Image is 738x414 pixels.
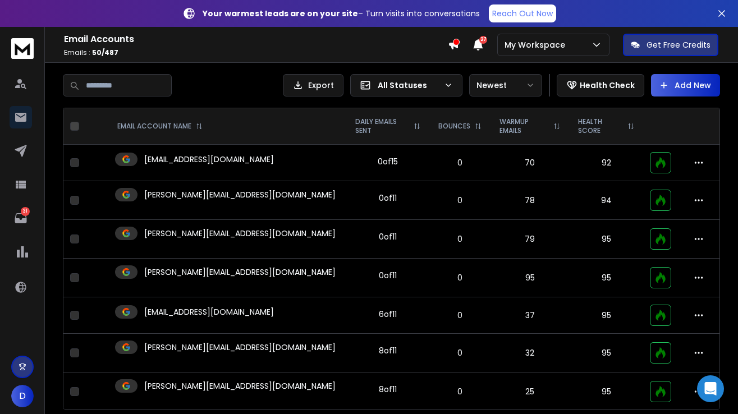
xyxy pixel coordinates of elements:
p: [PERSON_NAME][EMAIL_ADDRESS][DOMAIN_NAME] [144,380,336,392]
td: 78 [491,181,569,220]
button: Export [283,74,343,96]
p: [EMAIL_ADDRESS][DOMAIN_NAME] [144,306,274,318]
p: BOUNCES [438,122,470,131]
strong: Your warmest leads are on your site [203,8,358,19]
p: Get Free Credits [647,39,711,50]
div: EMAIL ACCOUNT NAME [117,122,203,131]
div: 0 of 11 [379,192,397,204]
p: 0 [436,347,484,358]
p: 0 [436,386,484,397]
td: 37 [491,297,569,334]
p: [PERSON_NAME][EMAIL_ADDRESS][DOMAIN_NAME] [144,228,336,239]
div: 8 of 11 [379,384,397,395]
span: 50 / 487 [92,48,118,57]
p: Reach Out Now [492,8,553,19]
td: 94 [569,181,643,220]
button: Newest [469,74,542,96]
button: Health Check [557,74,644,96]
p: HEALTH SCORE [578,117,623,135]
p: [PERSON_NAME][EMAIL_ADDRESS][DOMAIN_NAME] [144,266,336,278]
td: 95 [569,372,643,411]
td: 95 [569,220,643,259]
td: 92 [569,145,643,181]
div: 0 of 15 [378,156,398,167]
div: 6 of 11 [379,309,397,320]
button: D [11,385,34,407]
p: 31 [21,207,30,216]
a: 31 [10,207,32,229]
td: 32 [491,334,569,372]
p: – Turn visits into conversations [203,8,480,19]
p: My Workspace [505,39,570,50]
div: 0 of 11 [379,231,397,242]
td: 79 [491,220,569,259]
p: Emails : [64,48,448,57]
p: 0 [436,195,484,206]
p: [PERSON_NAME][EMAIL_ADDRESS][DOMAIN_NAME] [144,342,336,353]
h1: Email Accounts [64,33,448,46]
span: 27 [479,36,487,44]
button: Add New [651,74,720,96]
p: 0 [436,272,484,283]
div: 0 of 11 [379,270,397,281]
p: 0 [436,157,484,168]
p: WARMUP EMAILS [499,117,549,135]
td: 70 [491,145,569,181]
img: logo [11,38,34,59]
button: Get Free Credits [623,34,718,56]
td: 95 [491,259,569,297]
td: 95 [569,259,643,297]
p: 0 [436,233,484,245]
p: All Statuses [378,80,439,91]
p: [EMAIL_ADDRESS][DOMAIN_NAME] [144,154,274,165]
p: Health Check [580,80,635,91]
div: Open Intercom Messenger [697,375,724,402]
p: 0 [436,310,484,321]
a: Reach Out Now [489,4,556,22]
div: 8 of 11 [379,345,397,356]
td: 25 [491,372,569,411]
p: DAILY EMAILS SENT [355,117,409,135]
td: 95 [569,297,643,334]
td: 95 [569,334,643,372]
p: [PERSON_NAME][EMAIL_ADDRESS][DOMAIN_NAME] [144,189,336,200]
